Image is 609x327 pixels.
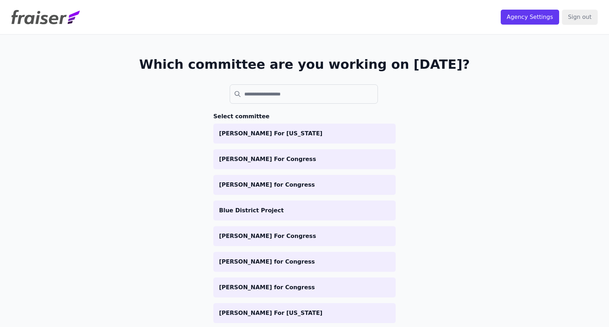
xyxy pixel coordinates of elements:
a: Blue District Project [213,201,396,220]
a: [PERSON_NAME] For [US_STATE] [213,124,396,144]
h3: Select committee [213,112,396,121]
a: [PERSON_NAME] for Congress [213,175,396,195]
a: [PERSON_NAME] for Congress [213,277,396,297]
a: [PERSON_NAME] For Congress [213,226,396,246]
p: [PERSON_NAME] for Congress [219,258,390,266]
a: [PERSON_NAME] For Congress [213,149,396,169]
p: Blue District Project [219,206,390,215]
img: Fraiser Logo [11,10,80,24]
p: [PERSON_NAME] For [US_STATE] [219,309,390,317]
a: [PERSON_NAME] for Congress [213,252,396,272]
input: Sign out [562,10,598,25]
p: [PERSON_NAME] For [US_STATE] [219,129,390,138]
p: [PERSON_NAME] For Congress [219,155,390,163]
p: [PERSON_NAME] for Congress [219,283,390,292]
input: Agency Settings [501,10,559,25]
p: [PERSON_NAME] For Congress [219,232,390,240]
a: [PERSON_NAME] For [US_STATE] [213,303,396,323]
h1: Which committee are you working on [DATE]? [139,57,470,72]
p: [PERSON_NAME] for Congress [219,181,390,189]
